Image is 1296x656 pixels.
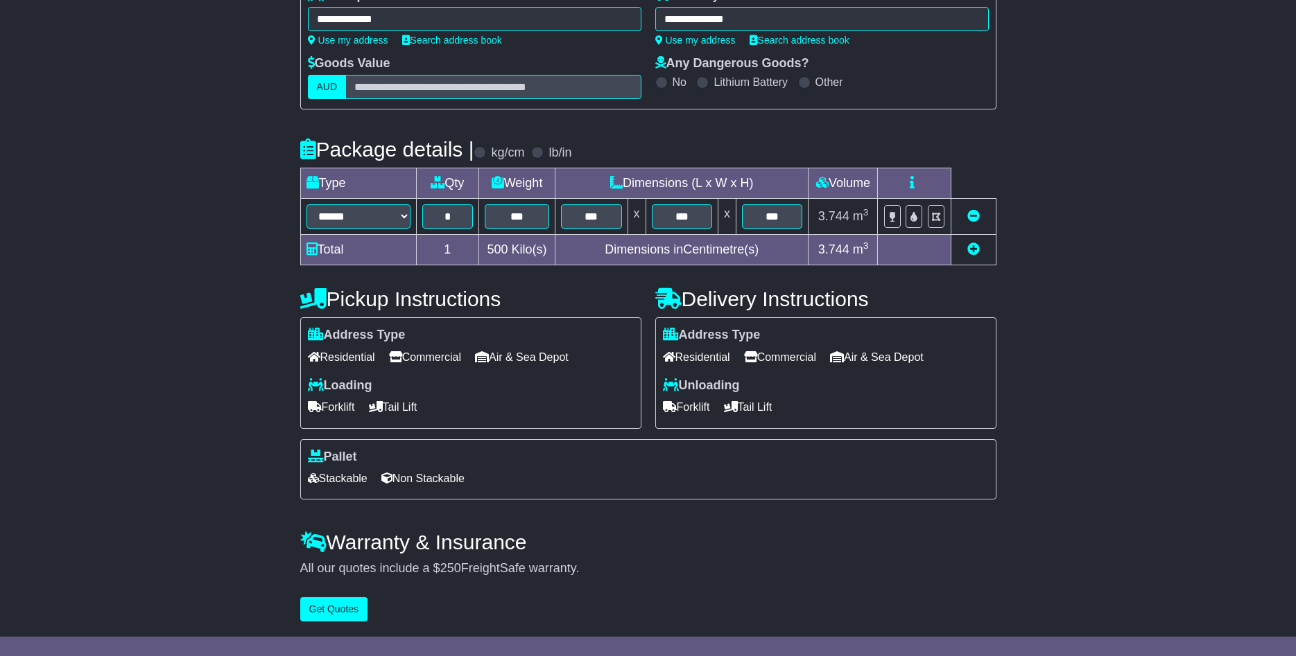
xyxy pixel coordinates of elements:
[440,561,461,575] span: 250
[718,199,736,235] td: x
[853,242,869,256] span: m
[308,468,368,489] span: Stackable
[300,531,996,553] h4: Warranty & Insurance
[416,235,479,265] td: 1
[381,468,465,489] span: Non Stackable
[308,450,357,465] label: Pallet
[479,235,555,265] td: Kilo(s)
[663,396,710,418] span: Forklift
[655,56,809,71] label: Any Dangerous Goods?
[673,76,686,89] label: No
[967,209,980,223] a: Remove this item
[300,597,368,621] button: Get Quotes
[815,76,843,89] label: Other
[863,240,869,251] sup: 3
[548,145,571,161] label: lb/in
[863,207,869,218] sup: 3
[308,75,347,99] label: AUD
[300,287,641,310] h4: Pickup Instructions
[853,209,869,223] span: m
[491,145,524,161] label: kg/cm
[369,396,417,418] span: Tail Lift
[308,35,388,46] a: Use my address
[744,346,816,368] span: Commercial
[308,346,375,368] span: Residential
[487,242,508,256] span: 500
[308,56,390,71] label: Goods Value
[308,378,372,393] label: Loading
[308,396,355,418] span: Forklift
[300,235,416,265] td: Total
[818,209,849,223] span: 3.744
[724,396,772,418] span: Tail Lift
[479,168,555,199] td: Weight
[475,346,569,368] span: Air & Sea Depot
[300,138,474,161] h4: Package details |
[555,168,809,199] td: Dimensions (L x W x H)
[818,242,849,256] span: 3.744
[655,35,736,46] a: Use my address
[300,561,996,576] div: All our quotes include a $ FreightSafe warranty.
[663,328,761,343] label: Address Type
[663,346,730,368] span: Residential
[308,328,406,343] label: Address Type
[830,346,924,368] span: Air & Sea Depot
[402,35,502,46] a: Search address book
[300,168,416,199] td: Type
[663,378,740,393] label: Unloading
[655,287,996,310] h4: Delivery Instructions
[714,76,788,89] label: Lithium Battery
[628,199,646,235] td: x
[967,242,980,256] a: Add new item
[416,168,479,199] td: Qty
[555,235,809,265] td: Dimensions in Centimetre(s)
[750,35,849,46] a: Search address book
[809,168,878,199] td: Volume
[389,346,461,368] span: Commercial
